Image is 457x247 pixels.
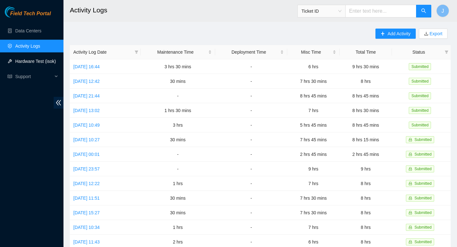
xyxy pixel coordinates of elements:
a: Data Centers [15,28,41,33]
td: 8 hrs [340,220,392,235]
td: 7 hrs 30 mins [287,205,340,220]
span: Submitted [409,78,431,85]
span: Activity Log Date [73,49,132,56]
a: [DATE] 10:49 [73,123,100,128]
td: 8 hrs [340,176,392,191]
span: Add Activity [387,30,410,37]
span: Field Tech Portal [10,11,51,17]
span: filter [443,47,450,57]
td: - [215,191,287,205]
span: Ticket ID [301,6,341,16]
button: plusAdd Activity [375,29,415,39]
td: - [215,89,287,103]
span: Submitted [414,196,432,200]
span: filter [445,50,448,54]
a: [DATE] 16:44 [73,64,100,69]
span: Submitted [409,63,431,70]
span: Submitted [409,122,431,129]
span: plus [381,31,385,37]
span: lock [408,240,412,244]
span: Submitted [414,137,432,142]
td: 8 hrs [340,205,392,220]
span: lock [408,138,412,142]
td: 30 mins [141,191,215,205]
a: Hardware Test (isok) [15,59,56,64]
td: - [215,132,287,147]
span: Submitted [414,181,432,186]
a: Activity Logs [15,43,40,49]
td: 2 hrs 45 mins [287,147,340,162]
td: 30 mins [141,205,215,220]
a: [DATE] 15:27 [73,210,100,215]
th: Total Time [340,45,392,59]
span: Submitted [414,225,432,230]
td: 30 mins [141,74,215,89]
td: 1 hrs [141,220,215,235]
a: [DATE] 23:57 [73,166,100,171]
td: 3 hrs 30 mins [141,59,215,74]
span: filter [133,47,140,57]
td: 7 hrs 30 mins [287,191,340,205]
span: Submitted [409,107,431,114]
a: Akamai TechnologiesField Tech Portal [5,11,51,20]
td: 1 hrs [141,176,215,191]
span: lock [408,167,412,171]
td: - [215,59,287,74]
span: filter [135,50,138,54]
td: - [215,205,287,220]
span: lock [408,211,412,215]
td: 7 hrs 30 mins [287,74,340,89]
span: lock [408,225,412,229]
td: 9 hrs [287,162,340,176]
img: Akamai Technologies [5,6,32,17]
td: 9 hrs [340,162,392,176]
span: search [421,8,426,14]
a: [DATE] 10:27 [73,137,100,142]
span: double-left [54,97,63,109]
span: J [441,7,444,15]
td: 9 hrs 30 mins [340,59,392,74]
td: 5 hrs 45 mins [287,118,340,132]
button: J [436,4,449,17]
a: [DATE] 21:44 [73,93,100,98]
td: - [215,162,287,176]
td: - [215,103,287,118]
a: [DATE] 13:02 [73,108,100,113]
span: lock [408,152,412,156]
span: Submitted [414,167,432,171]
span: Submitted [414,240,432,244]
span: Submitted [409,92,431,99]
td: 8 hrs 30 mins [340,103,392,118]
span: Submitted [414,210,432,215]
td: 7 hrs 45 mins [287,132,340,147]
td: 8 hrs 45 mins [340,89,392,103]
td: 7 hrs [287,103,340,118]
td: 8 hrs [340,74,392,89]
td: 7 hrs [287,176,340,191]
td: - [141,162,215,176]
button: downloadExport [419,29,447,39]
td: 6 hrs [287,59,340,74]
a: [DATE] 12:22 [73,181,100,186]
td: - [215,118,287,132]
span: read [8,74,12,79]
a: [DATE] 12:42 [73,79,100,84]
td: - [215,220,287,235]
a: [DATE] 10:34 [73,225,100,230]
td: - [215,176,287,191]
td: 7 hrs [287,220,340,235]
td: 8 hrs [340,191,392,205]
input: Enter text here... [345,5,416,17]
td: - [215,74,287,89]
td: 30 mins [141,132,215,147]
a: [DATE] 11:51 [73,196,100,201]
td: 8 hrs 45 mins [340,118,392,132]
span: Submitted [414,152,432,157]
a: [DATE] 11:43 [73,239,100,244]
td: 1 hrs 30 mins [141,103,215,118]
td: 8 hrs 45 mins [287,89,340,103]
span: Support [15,70,53,83]
span: lock [408,196,412,200]
td: - [215,147,287,162]
td: 3 hrs [141,118,215,132]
